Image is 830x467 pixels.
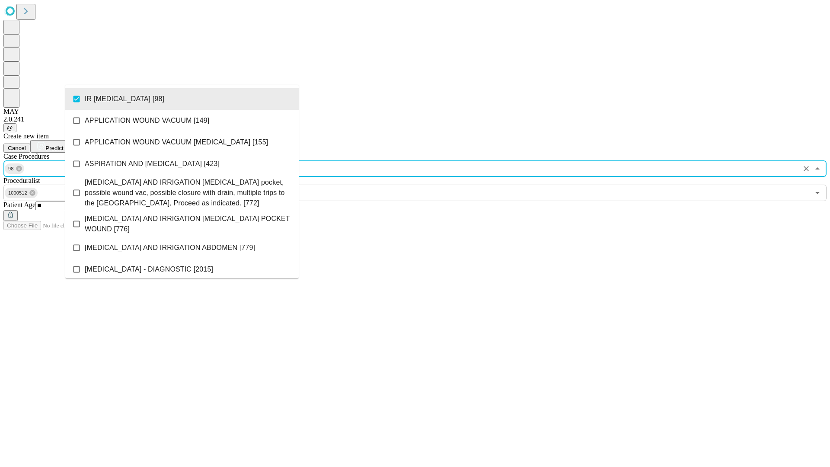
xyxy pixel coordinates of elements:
[7,125,13,131] span: @
[3,123,16,132] button: @
[85,115,209,126] span: APPLICATION WOUND VACUUM [149]
[8,145,26,151] span: Cancel
[5,188,38,198] div: 1000512
[85,94,164,104] span: IR [MEDICAL_DATA] [98]
[85,264,213,275] span: [MEDICAL_DATA] - DIAGNOSTIC [2015]
[85,159,220,169] span: ASPIRATION AND [MEDICAL_DATA] [423]
[85,177,292,208] span: [MEDICAL_DATA] AND IRRIGATION [MEDICAL_DATA] pocket, possible wound vac, possible closure with dr...
[3,153,49,160] span: Scheduled Procedure
[85,137,268,147] span: APPLICATION WOUND VACUUM [MEDICAL_DATA] [155]
[85,243,255,253] span: [MEDICAL_DATA] AND IRRIGATION ABDOMEN [779]
[3,201,35,208] span: Patient Age
[3,108,827,115] div: MAY
[3,115,827,123] div: 2.0.241
[30,140,70,153] button: Predict
[3,177,40,184] span: Proceduralist
[85,214,292,234] span: [MEDICAL_DATA] AND IRRIGATION [MEDICAL_DATA] POCKET WOUND [776]
[811,187,824,199] button: Open
[811,163,824,175] button: Close
[5,163,24,174] div: 98
[45,145,63,151] span: Predict
[800,163,812,175] button: Clear
[3,144,30,153] button: Cancel
[5,188,31,198] span: 1000512
[5,164,17,174] span: 98
[3,132,49,140] span: Create new item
